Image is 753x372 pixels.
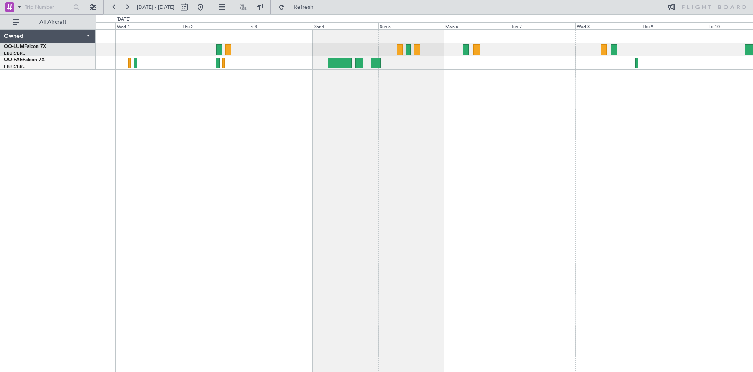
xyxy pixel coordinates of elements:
div: Mon 6 [444,22,509,29]
div: Wed 1 [115,22,181,29]
div: Tue 7 [510,22,575,29]
a: OO-FAEFalcon 7X [4,58,45,62]
a: EBBR/BRU [4,64,26,70]
div: Fri 3 [247,22,312,29]
button: All Aircraft [9,16,87,29]
div: Sat 4 [313,22,378,29]
div: Thu 2 [181,22,247,29]
div: Wed 8 [575,22,641,29]
a: EBBR/BRU [4,50,26,56]
input: Trip Number [25,1,71,13]
div: Sun 5 [378,22,444,29]
span: [DATE] - [DATE] [137,4,175,11]
span: All Aircraft [21,19,85,25]
div: Thu 9 [641,22,706,29]
button: Refresh [275,1,323,14]
div: [DATE] [117,16,130,23]
span: Refresh [287,4,321,10]
span: OO-FAE [4,58,23,62]
span: OO-LUM [4,44,24,49]
a: OO-LUMFalcon 7X [4,44,46,49]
